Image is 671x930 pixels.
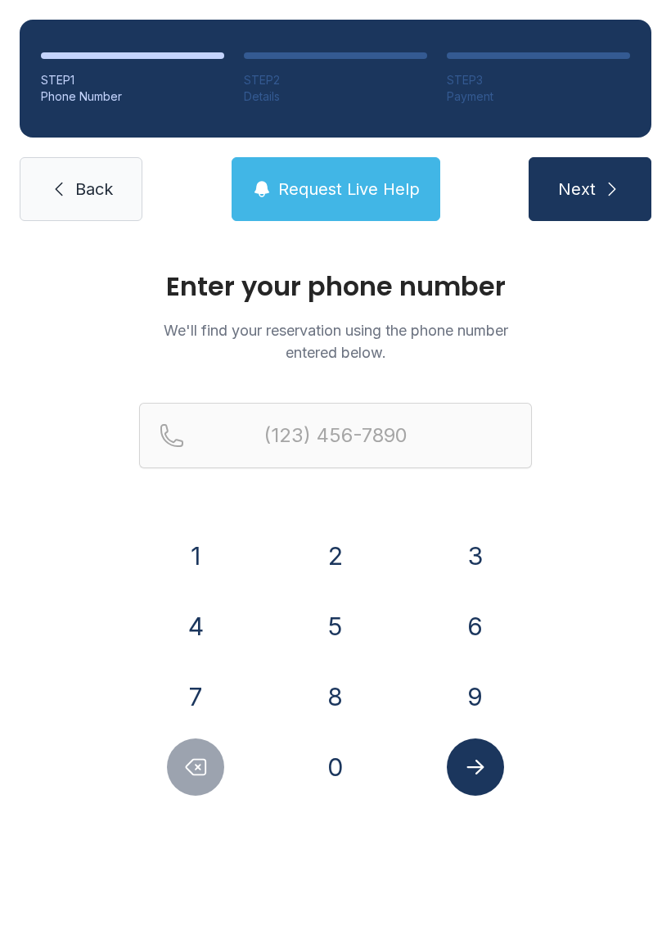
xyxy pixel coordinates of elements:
[75,178,113,201] span: Back
[139,403,532,468] input: Reservation phone number
[447,527,504,585] button: 3
[278,178,420,201] span: Request Live Help
[244,88,427,105] div: Details
[167,598,224,655] button: 4
[167,668,224,725] button: 7
[447,88,630,105] div: Payment
[244,72,427,88] div: STEP 2
[167,527,224,585] button: 1
[139,319,532,363] p: We'll find your reservation using the phone number entered below.
[307,668,364,725] button: 8
[41,72,224,88] div: STEP 1
[139,273,532,300] h1: Enter your phone number
[447,72,630,88] div: STEP 3
[307,527,364,585] button: 2
[307,738,364,796] button: 0
[307,598,364,655] button: 5
[41,88,224,105] div: Phone Number
[558,178,596,201] span: Next
[447,668,504,725] button: 9
[167,738,224,796] button: Delete number
[447,598,504,655] button: 6
[447,738,504,796] button: Submit lookup form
